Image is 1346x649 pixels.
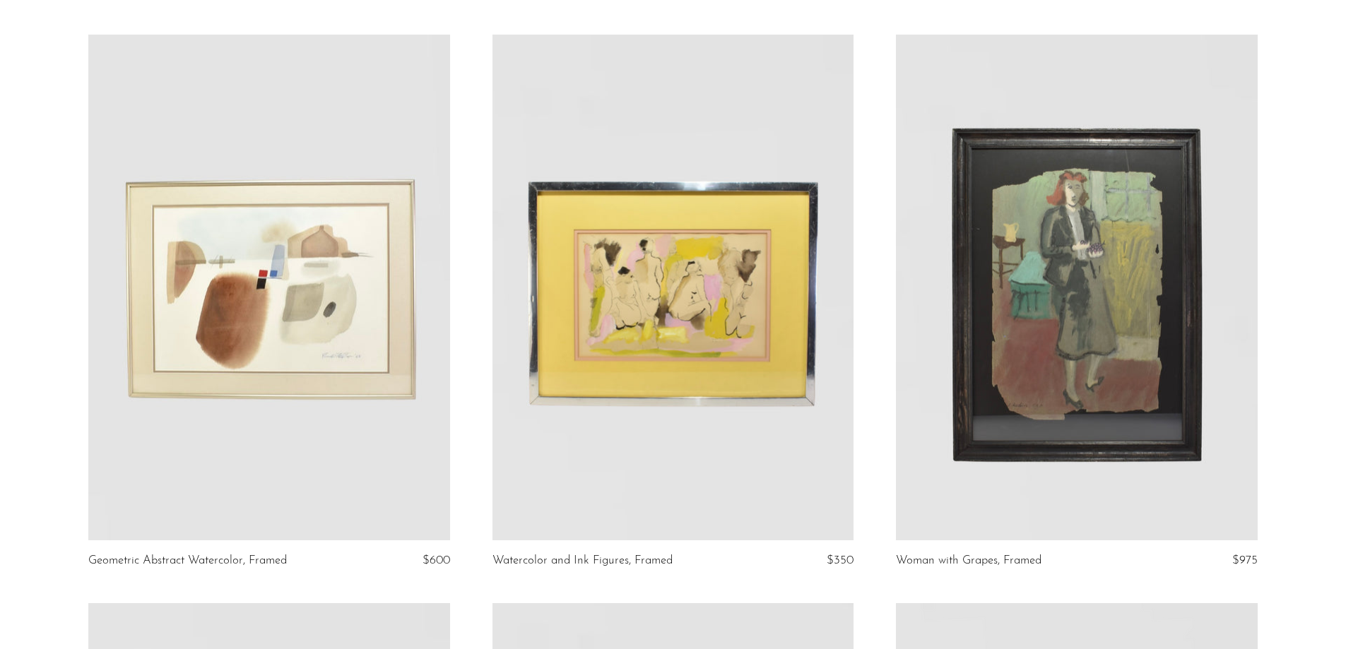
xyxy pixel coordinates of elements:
a: Woman with Grapes, Framed [896,554,1041,567]
span: $350 [827,554,854,566]
span: $975 [1232,554,1258,566]
a: Geometric Abstract Watercolor, Framed [88,554,287,567]
span: $600 [423,554,450,566]
a: Watercolor and Ink Figures, Framed [492,554,673,567]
